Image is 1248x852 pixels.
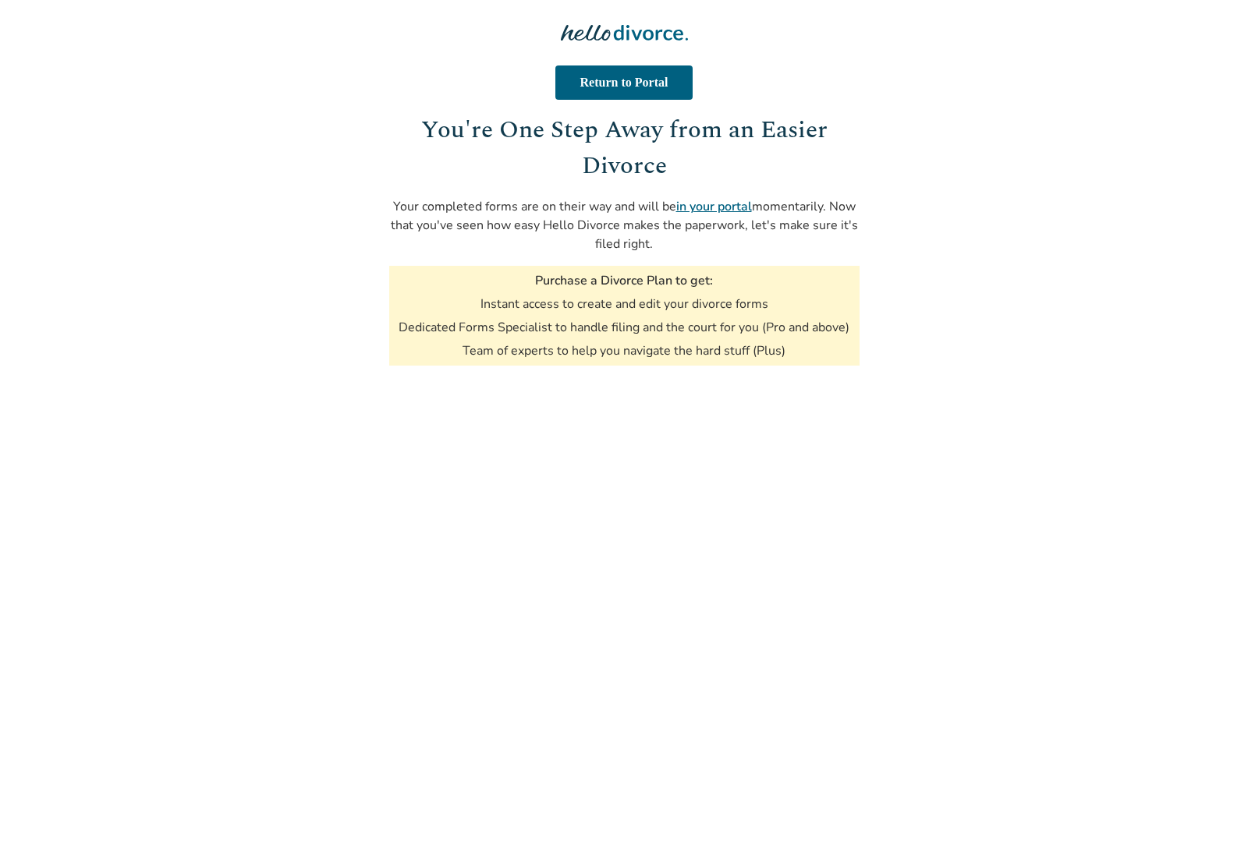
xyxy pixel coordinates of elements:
li: Dedicated Forms Specialist to handle filing and the court for you (Pro and above) [399,319,849,336]
li: Team of experts to help you navigate the hard stuff (Plus) [463,342,785,359]
h1: You're One Step Away from an Easier Divorce [389,112,860,185]
a: in your portal [676,198,752,215]
a: Return to Portal [550,65,698,100]
h3: Purchase a Divorce Plan to get: [535,272,713,289]
p: Your completed forms are on their way and will be momentarily. Now that you've seen how easy Hell... [389,197,860,253]
li: Instant access to create and edit your divorce forms [480,295,768,313]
